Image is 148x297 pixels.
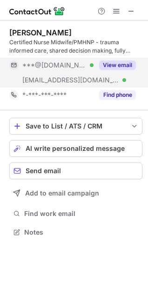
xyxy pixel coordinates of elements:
[9,162,142,179] button: Send email
[26,145,125,152] span: AI write personalized message
[26,167,61,175] span: Send email
[26,122,126,130] div: Save to List / ATS / CRM
[24,209,139,218] span: Find work email
[9,6,65,17] img: ContactOut v5.3.10
[9,118,142,135] button: save-profile-one-click
[22,61,87,69] span: ***@[DOMAIN_NAME]
[9,226,142,239] button: Notes
[9,185,142,202] button: Add to email campaign
[99,61,136,70] button: Reveal Button
[9,28,72,37] div: [PERSON_NAME]
[99,90,136,100] button: Reveal Button
[9,140,142,157] button: AI write personalized message
[9,38,142,55] div: Certified Nurse Midwife/PMHNP - trauma informed care, shared decision making, fully informed cons...
[22,76,119,84] span: [EMAIL_ADDRESS][DOMAIN_NAME]
[25,189,99,197] span: Add to email campaign
[24,228,139,236] span: Notes
[9,207,142,220] button: Find work email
